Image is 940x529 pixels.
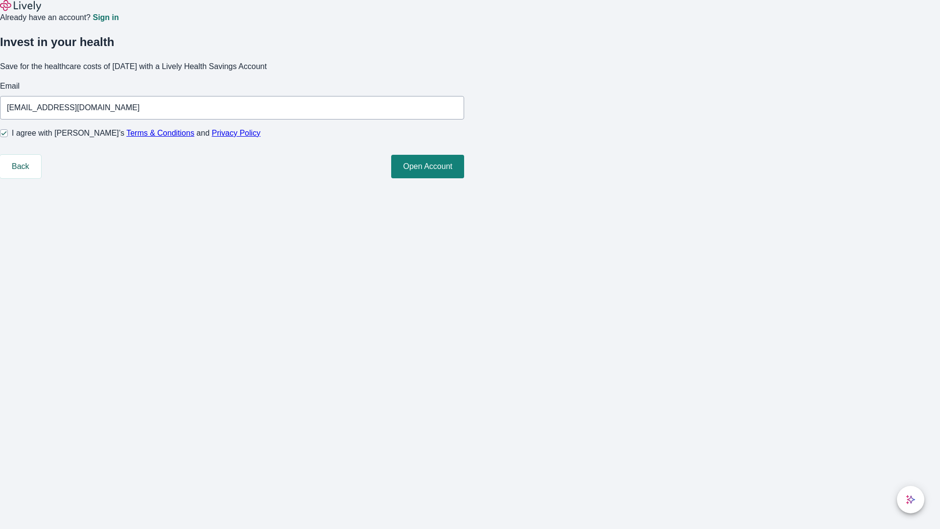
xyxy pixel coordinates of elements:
a: Sign in [93,14,118,22]
a: Terms & Conditions [126,129,194,137]
button: Open Account [391,155,464,178]
svg: Lively AI Assistant [906,495,916,505]
a: Privacy Policy [212,129,261,137]
button: chat [897,486,924,513]
span: I agree with [PERSON_NAME]’s and [12,127,260,139]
